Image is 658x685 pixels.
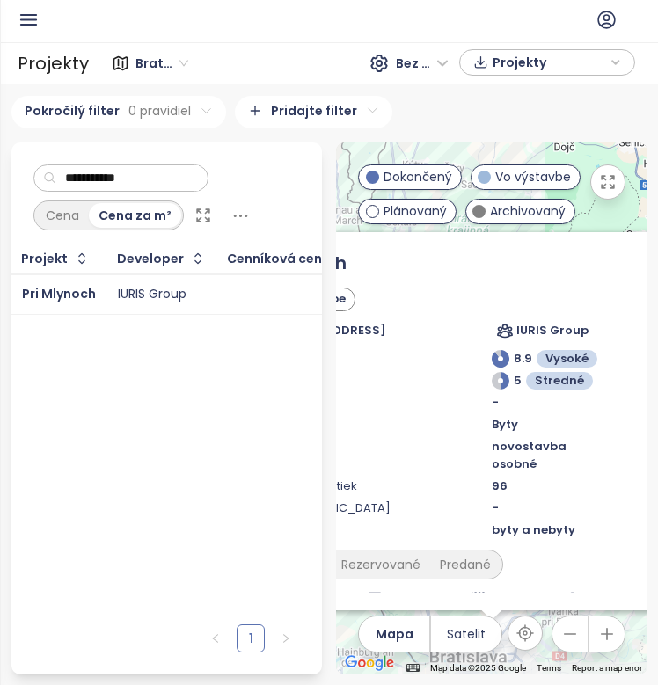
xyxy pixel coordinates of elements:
div: Cena [36,203,89,228]
span: right [281,633,291,644]
span: Vysoké [545,350,589,368]
div: Projekty [18,48,89,78]
button: Mapa [359,616,429,652]
div: Developer [117,253,184,265]
div: Pridajte filter [235,96,392,128]
span: osobné [492,455,537,473]
span: Cena za m² [580,590,653,609]
a: 1 [238,625,264,652]
span: - [492,394,499,412]
span: Vo výstavbe [270,290,345,308]
li: 1 [237,624,265,652]
span: byty a nebyty [492,521,575,539]
span: Štandardy [267,372,391,390]
div: Projekt [21,253,68,265]
span: Archivovaný [490,201,566,221]
span: Typ [267,416,391,434]
span: Interiér [490,590,537,609]
span: left [210,633,221,644]
div: IURIS Group [118,287,186,302]
span: 96 [492,477,508,495]
li: Predchádzajúca strana [201,624,230,652]
a: Pri Mlynoch [245,251,347,275]
span: novostavba [492,438,567,455]
button: Satelit [431,616,501,652]
div: Rezervované [332,552,430,577]
span: Projekty [493,49,606,76]
img: Google [340,652,398,674]
button: right [272,624,300,652]
a: Terms (opens in new tab) [537,663,561,673]
span: 5 [514,372,522,390]
span: 8.9 [514,350,532,368]
span: [STREET_ADDRESS] [265,322,385,339]
span: Satelit [447,624,486,644]
span: Dokončený [384,167,452,186]
a: Report a map error [572,663,642,673]
span: Plán [267,394,391,412]
div: Cena za m² [89,203,181,228]
button: left [201,624,230,652]
span: Bez DPH [396,50,449,77]
div: button [469,49,625,76]
span: 0 pravidiel [128,101,191,120]
span: - [492,499,499,516]
span: Počet jednotiek [267,477,391,495]
span: [GEOGRAPHIC_DATA] [267,499,391,517]
button: Keyboard shortcuts [406,662,419,674]
div: Cenníková cena [227,253,331,265]
a: Open this area in Google Maps (opens a new window) [340,652,398,674]
div: Predané [430,552,501,577]
span: Dispozícia [275,590,344,609]
span: Plánovaný [384,201,447,221]
span: Mapa [376,624,413,644]
span: Map data ©2025 Google [430,663,526,673]
span: Bratislavský kraj [135,50,188,77]
span: Kolaudácia [267,521,391,539]
span: Konštrukcia [267,438,391,455]
li: Nasledujúca strana [272,624,300,652]
span: Vlastníctvo [267,455,391,473]
span: Doprava [267,350,391,368]
div: Pokročilý filter [11,96,226,128]
span: Stredné [535,372,584,390]
span: Vo výstavbe [495,167,571,186]
a: Pri Mlynoch [22,285,96,302]
span: IURIS Group [515,322,588,339]
span: Jednotky [387,590,448,609]
span: Byty [492,416,518,434]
